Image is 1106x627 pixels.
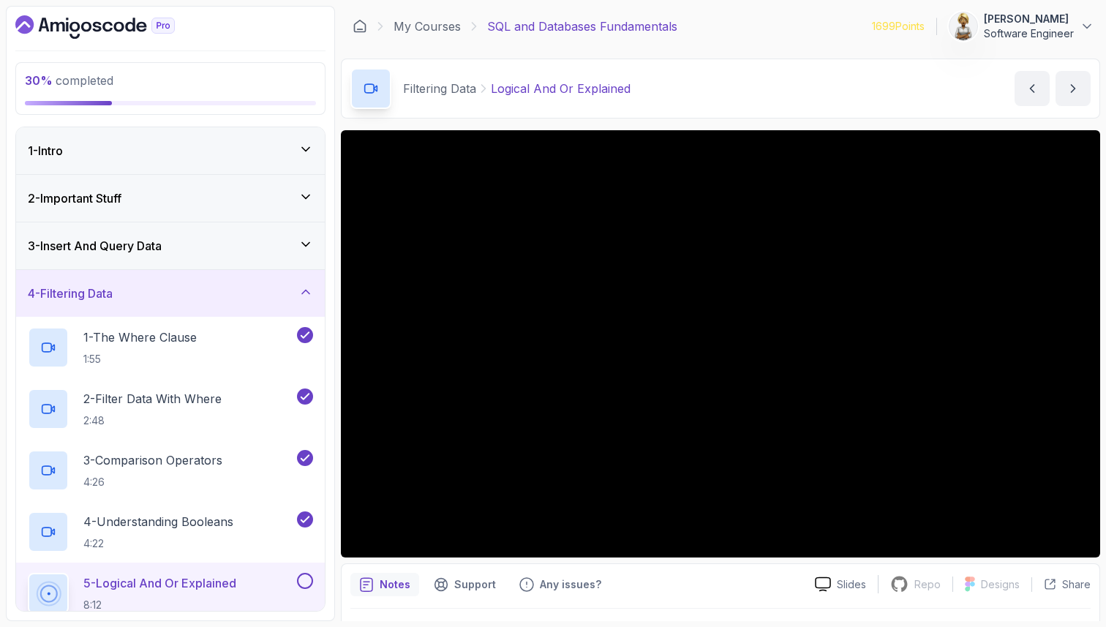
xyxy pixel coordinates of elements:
[540,577,601,592] p: Any issues?
[83,475,222,489] p: 4:26
[511,573,610,596] button: Feedback button
[984,12,1074,26] p: [PERSON_NAME]
[83,598,236,612] p: 8:12
[984,26,1074,41] p: Software Engineer
[914,577,941,592] p: Repo
[83,390,222,408] p: 2 - Filter Data With Where
[16,175,325,222] button: 2-Important Stuff
[16,270,325,317] button: 4-Filtering Data
[949,12,1094,41] button: user profile image[PERSON_NAME]Software Engineer
[83,328,197,346] p: 1 - The Where Clause
[28,285,113,302] h3: 4 - Filtering Data
[341,130,1100,557] iframe: 5 - Logical and OR Explained
[491,80,631,97] p: Logical And Or Explained
[83,352,197,367] p: 1:55
[28,388,313,429] button: 2-Filter Data With Where2:48
[25,73,113,88] span: completed
[83,513,233,530] p: 4 - Understanding Booleans
[353,19,367,34] a: Dashboard
[394,18,461,35] a: My Courses
[1062,577,1091,592] p: Share
[28,142,63,159] h3: 1 - Intro
[83,413,222,428] p: 2:48
[28,327,313,368] button: 1-The Where Clause1:55
[1031,577,1091,592] button: Share
[28,237,162,255] h3: 3 - Insert And Query Data
[16,222,325,269] button: 3-Insert And Query Data
[16,127,325,174] button: 1-Intro
[25,73,53,88] span: 30 %
[83,536,233,551] p: 4:22
[15,15,208,39] a: Dashboard
[454,577,496,592] p: Support
[487,18,677,35] p: SQL and Databases Fundamentals
[837,577,866,592] p: Slides
[380,577,410,592] p: Notes
[28,450,313,491] button: 3-Comparison Operators4:26
[949,12,977,40] img: user profile image
[28,573,313,614] button: 5-Logical And Or Explained8:12
[350,573,419,596] button: notes button
[83,451,222,469] p: 3 - Comparison Operators
[83,574,236,592] p: 5 - Logical And Or Explained
[1056,71,1091,106] button: next content
[1015,71,1050,106] button: previous content
[28,511,313,552] button: 4-Understanding Booleans4:22
[403,80,476,97] p: Filtering Data
[872,19,925,34] p: 1699 Points
[981,577,1020,592] p: Designs
[28,189,121,207] h3: 2 - Important Stuff
[803,577,878,592] a: Slides
[425,573,505,596] button: Support button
